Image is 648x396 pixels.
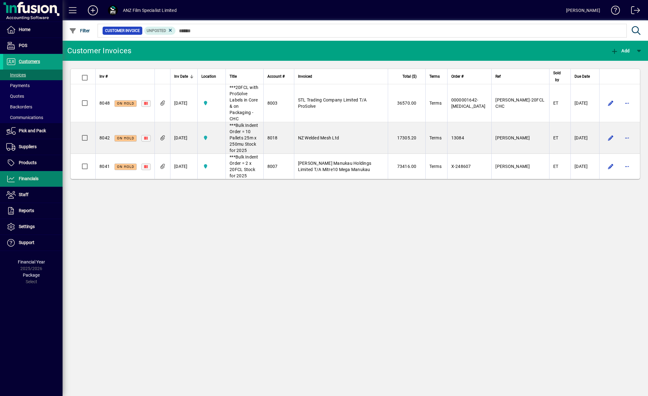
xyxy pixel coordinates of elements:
span: 0000001642-[MEDICAL_DATA] [451,97,486,109]
div: Customer Invoices [67,46,131,56]
td: [DATE] [570,154,599,179]
span: Staff [19,192,28,197]
span: ET [553,101,559,106]
span: ***Bulk Indent Order = 2 x 20FCL Stock for 2025 [230,154,258,178]
button: Edit [606,133,616,143]
span: 8018 [267,135,278,140]
span: 8003 [267,101,278,106]
span: AKL Warehouse [201,134,222,141]
a: Reports [3,203,63,219]
span: Financial Year [18,259,45,264]
div: Total ($) [392,73,422,80]
span: On hold [117,136,134,140]
span: ET [553,135,559,140]
a: Financials [3,171,63,187]
span: Terms [429,164,442,169]
span: POS [19,43,27,48]
div: Ref [495,73,545,80]
div: [PERSON_NAME] [566,5,600,15]
button: Filter [68,25,92,36]
a: Suppliers [3,139,63,155]
span: 8041 [99,164,110,169]
span: [PERSON_NAME] [495,135,530,140]
span: Backorders [6,104,32,109]
button: More options [622,133,632,143]
span: AKL Warehouse [201,163,222,170]
td: 73416.00 [388,154,425,179]
span: Add [611,48,630,53]
span: [PERSON_NAME] Manukau Holdings Limited T/A Mitre10 Mega Manukau [298,161,372,172]
mat-chip: Customer Invoice Status: Unposted [144,27,176,35]
span: Terms [429,135,442,140]
td: [DATE] [170,84,197,122]
button: Edit [606,161,616,171]
span: Products [19,160,37,165]
div: Account # [267,73,290,80]
span: Invoices [6,72,26,77]
span: Package [23,273,40,278]
a: Logout [626,1,640,22]
span: On hold [117,102,134,106]
span: Quotes [6,94,24,99]
span: Ref [495,73,501,80]
a: Invoices [3,70,63,80]
a: Support [3,235,63,251]
span: [PERSON_NAME] [495,164,530,169]
td: [DATE] [170,154,197,179]
span: Due Date [575,73,590,80]
div: Sold by [553,70,567,83]
a: Knowledge Base [606,1,620,22]
div: Order # [451,73,488,80]
button: Profile [103,5,123,16]
span: ***Bulk Indent Order = 10 Pallets 25m x 250mu Stock for 2025 [230,123,258,153]
span: Filter [69,28,90,33]
span: On hold [117,165,134,169]
span: 8048 [99,101,110,106]
a: Products [3,155,63,171]
td: [DATE] [170,122,197,154]
span: Unposted [147,29,166,33]
div: Due Date [575,73,595,80]
td: [DATE] [570,84,599,122]
button: More options [622,98,632,108]
button: Add [609,45,631,56]
div: Invoiced [298,73,384,80]
a: Pick and Pack [3,123,63,139]
td: 17305.20 [388,122,425,154]
span: Financials [19,176,38,181]
a: Home [3,22,63,38]
span: Total ($) [402,73,417,80]
button: More options [622,161,632,171]
span: STL Trading Company Limited T/A ProSolve [298,97,367,109]
span: Terms [429,73,440,80]
a: Settings [3,219,63,235]
span: ET [553,164,559,169]
span: 13084 [451,135,464,140]
span: [PERSON_NAME]-20FCL CHC [495,97,544,109]
span: Suppliers [19,144,37,149]
span: Invoiced [298,73,312,80]
span: X-248607 [451,164,471,169]
span: 8042 [99,135,110,140]
div: Inv Date [174,73,194,80]
a: Quotes [3,91,63,102]
div: Title [230,73,260,80]
div: ANZ Film Specialist Limited [123,5,177,15]
td: 36570.00 [388,84,425,122]
span: Settings [19,224,35,229]
span: Reports [19,208,34,213]
span: 8007 [267,164,278,169]
span: Title [230,73,237,80]
span: Support [19,240,34,245]
span: Customers [19,59,40,64]
a: POS [3,38,63,54]
div: Location [201,73,222,80]
span: Communications [6,115,43,120]
span: Location [201,73,216,80]
a: Payments [3,80,63,91]
a: Communications [3,112,63,123]
span: Order # [451,73,463,80]
td: [DATE] [570,122,599,154]
span: Account # [267,73,285,80]
span: Payments [6,83,30,88]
